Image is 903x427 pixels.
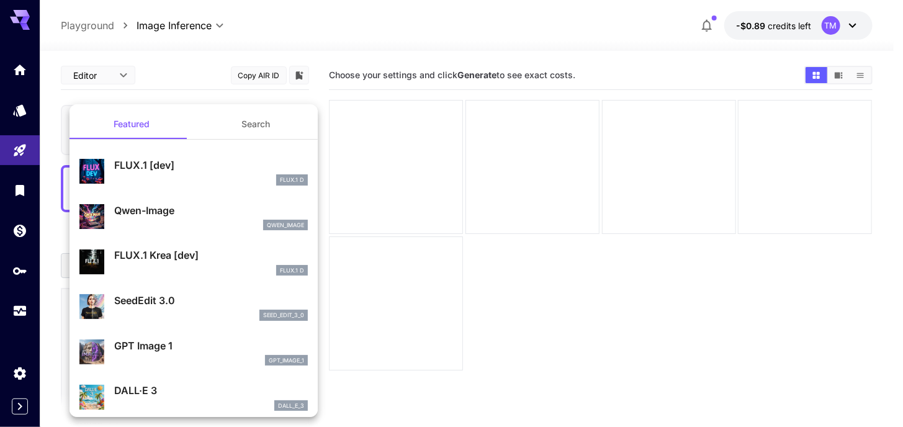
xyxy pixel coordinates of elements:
[280,266,304,275] p: FLUX.1 D
[114,158,308,173] p: FLUX.1 [dev]
[114,203,308,218] p: Qwen-Image
[79,243,308,281] div: FLUX.1 Krea [dev]FLUX.1 D
[278,402,304,410] p: dall_e_3
[79,333,308,371] div: GPT Image 1gpt_image_1
[79,378,308,416] div: DALL·E 3dall_e_3
[114,383,308,398] p: DALL·E 3
[280,176,304,184] p: FLUX.1 D
[79,198,308,236] div: Qwen-Imageqwen_image
[269,356,304,365] p: gpt_image_1
[194,109,318,139] button: Search
[263,311,304,320] p: seed_edit_3_0
[70,109,194,139] button: Featured
[79,153,308,191] div: FLUX.1 [dev]FLUX.1 D
[267,221,304,230] p: qwen_image
[114,338,308,353] p: GPT Image 1
[114,293,308,308] p: SeedEdit 3.0
[114,248,308,263] p: FLUX.1 Krea [dev]
[79,288,308,326] div: SeedEdit 3.0seed_edit_3_0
